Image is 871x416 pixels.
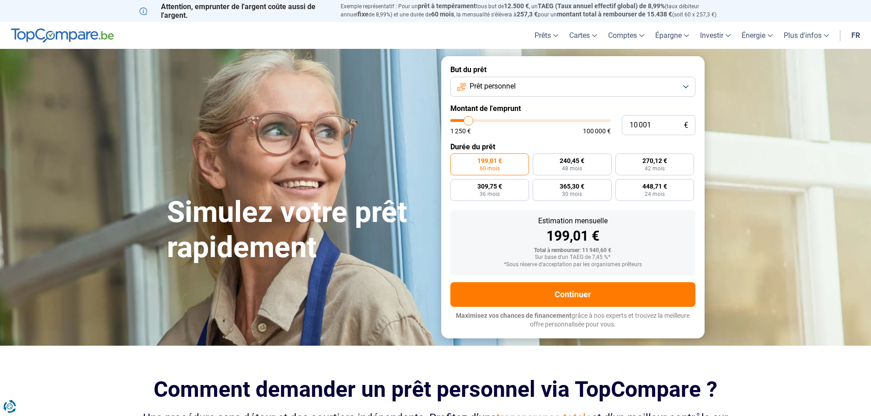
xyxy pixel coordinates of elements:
[517,11,538,18] span: 257,3 €
[139,2,330,20] p: Attention, emprunter de l'argent coûte aussi de l'argent.
[557,11,672,18] span: montant total à rembourser de 15.438 €
[560,158,584,164] span: 240,45 €
[642,183,667,190] span: 448,71 €
[458,229,688,243] div: 199,01 €
[477,183,502,190] span: 309,75 €
[778,22,834,49] a: Plus d'infos
[450,128,471,134] span: 1 250 €
[450,77,695,97] button: Prêt personnel
[470,81,516,91] span: Prêt personnel
[564,22,603,49] a: Cartes
[11,28,114,43] img: TopCompare
[504,2,529,10] span: 12.500 €
[139,377,732,402] h2: Comment demander un prêt personnel via TopCompare ?
[583,128,611,134] span: 100 000 €
[480,166,500,171] span: 60 mois
[538,2,665,10] span: TAEG (Taux annuel effectif global) de 8,99%
[418,2,476,10] span: prêt à tempérament
[450,142,695,151] label: Durée du prêt
[450,65,695,74] label: But du prêt
[167,195,430,265] h1: Simulez votre prêt rapidement
[529,22,564,49] a: Prêts
[450,104,695,113] label: Montant de l'emprunt
[341,2,732,19] p: Exemple représentatif : Pour un tous but de , un (taux débiteur annuel de 8,99%) et une durée de ...
[450,311,695,329] p: grâce à nos experts et trouvez la meilleure offre personnalisée pour vous.
[560,183,584,190] span: 365,30 €
[358,11,369,18] span: fixe
[684,121,688,129] span: €
[562,191,582,197] span: 30 mois
[603,22,650,49] a: Comptes
[431,11,454,18] span: 60 mois
[642,158,667,164] span: 270,12 €
[562,166,582,171] span: 48 mois
[480,191,500,197] span: 36 mois
[456,312,572,319] span: Maximisez vos chances de financement
[645,191,665,197] span: 24 mois
[450,282,695,307] button: Continuer
[695,22,736,49] a: Investir
[645,166,665,171] span: 42 mois
[458,217,688,225] div: Estimation mensuelle
[458,262,688,268] div: *Sous réserve d'acceptation par les organismes prêteurs
[458,247,688,254] div: Total à rembourser: 11 940,60 €
[736,22,778,49] a: Énergie
[846,22,866,49] a: fr
[477,158,502,164] span: 199,01 €
[458,254,688,261] div: Sur base d'un TAEG de 7,45 %*
[650,22,695,49] a: Épargne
